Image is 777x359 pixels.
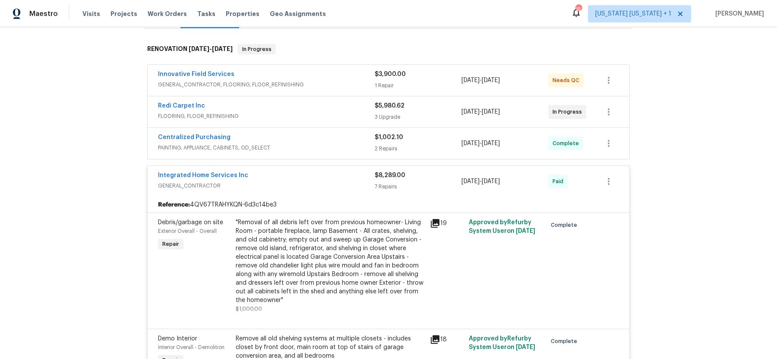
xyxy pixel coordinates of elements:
span: Geo Assignments [270,10,326,18]
span: FLOORING, FLOOR_REFINISHING [158,112,375,121]
div: 19 [430,218,464,229]
a: Integrated Home Services Inc [158,172,248,178]
span: $5,980.62 [375,103,404,109]
div: 3 Upgrade [375,113,461,121]
b: Reference: [158,200,190,209]
a: Redi Carpet Inc [158,103,205,109]
div: "Removal of all debris left over from previous homeowner- Living Room - portable fireplace, lamp ... [236,218,425,305]
span: [PERSON_NAME] [712,10,764,18]
span: Projects [111,10,137,18]
span: [DATE] [482,109,500,115]
span: Work Orders [148,10,187,18]
div: 18 [430,334,464,345]
span: Tasks [197,11,215,17]
span: Approved by Refurby System User on [469,336,535,350]
span: [DATE] [461,77,480,83]
span: Paid [553,177,567,186]
span: [DATE] [516,228,535,234]
span: - [461,108,500,116]
span: $3,900.00 [375,71,406,77]
span: Needs QC [553,76,583,85]
span: - [461,76,500,85]
div: 4QV67TRAHYKQN-6d3c14be3 [148,197,629,213]
span: Repair [159,240,183,248]
div: 1 Repair [375,81,461,90]
span: In Progress [553,108,585,116]
a: Centralized Purchasing [158,134,231,140]
span: Interior Overall - Demolition [158,345,224,350]
h6: RENOVATION [147,44,233,54]
span: Debris/garbage on site [158,219,223,226]
div: 2 Repairs [375,144,461,153]
span: [DATE] [482,77,500,83]
span: Demo Interior [158,336,197,342]
div: RENOVATION [DATE]-[DATE]In Progress [145,35,632,63]
span: Maestro [29,10,58,18]
span: [DATE] [461,109,480,115]
span: Visits [82,10,100,18]
span: [DATE] [461,140,480,146]
span: - [461,177,500,186]
span: $1,000.00 [236,306,262,311]
span: Approved by Refurby System User on [469,219,535,234]
span: Complete [551,221,581,229]
span: In Progress [239,45,275,54]
span: - [189,46,233,52]
span: $1,002.10 [375,134,403,140]
span: [DATE] [482,140,500,146]
span: [DATE] [516,344,535,350]
span: GENERAL_CONTRACTOR, FLOORING, FLOOR_REFINISHING [158,80,375,89]
span: [DATE] [482,178,500,184]
span: [DATE] [461,178,480,184]
span: PAINTING, APPLIANCE, CABINETS, OD_SELECT [158,143,375,152]
span: Exterior Overall - Overall [158,229,217,234]
span: [DATE] [189,46,209,52]
a: Innovative Field Services [158,71,234,77]
span: - [461,139,500,148]
span: Complete [553,139,582,148]
span: [DATE] [212,46,233,52]
div: 15 [575,5,581,14]
span: Properties [226,10,259,18]
span: $8,289.00 [375,172,405,178]
span: [US_STATE] [US_STATE] + 1 [595,10,671,18]
span: Complete [551,337,581,346]
span: GENERAL_CONTRACTOR [158,181,375,190]
div: 7 Repairs [375,182,461,191]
